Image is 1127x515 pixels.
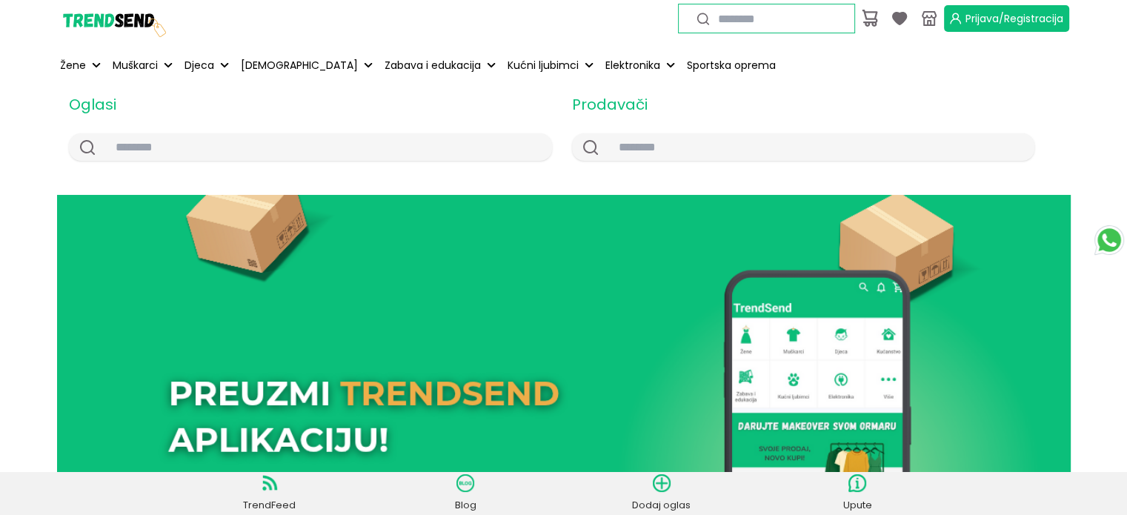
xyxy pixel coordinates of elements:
[508,58,579,73] p: Kućni ljubimci
[69,93,552,116] h2: Oglasi
[385,58,481,73] p: Zabava i edukacija
[684,49,779,82] a: Sportska oprema
[965,11,1063,26] span: Prijava/Registracija
[236,474,303,513] a: TrendFeed
[605,58,660,73] p: Elektronika
[628,474,695,513] a: Dodaj oglas
[824,474,891,513] a: Upute
[432,498,499,513] p: Blog
[110,49,176,82] button: Muškarci
[944,5,1069,32] button: Prijava/Registracija
[432,474,499,513] a: Blog
[238,49,376,82] button: [DEMOGRAPHIC_DATA]
[57,49,104,82] button: Žene
[113,58,158,73] p: Muškarci
[60,58,86,73] p: Žene
[628,498,695,513] p: Dodaj oglas
[241,58,358,73] p: [DEMOGRAPHIC_DATA]
[236,498,303,513] p: TrendFeed
[184,58,214,73] p: Djeca
[602,49,678,82] button: Elektronika
[182,49,232,82] button: Djeca
[505,49,596,82] button: Kućni ljubimci
[824,498,891,513] p: Upute
[572,93,1035,116] h2: Prodavači
[382,49,499,82] button: Zabava i edukacija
